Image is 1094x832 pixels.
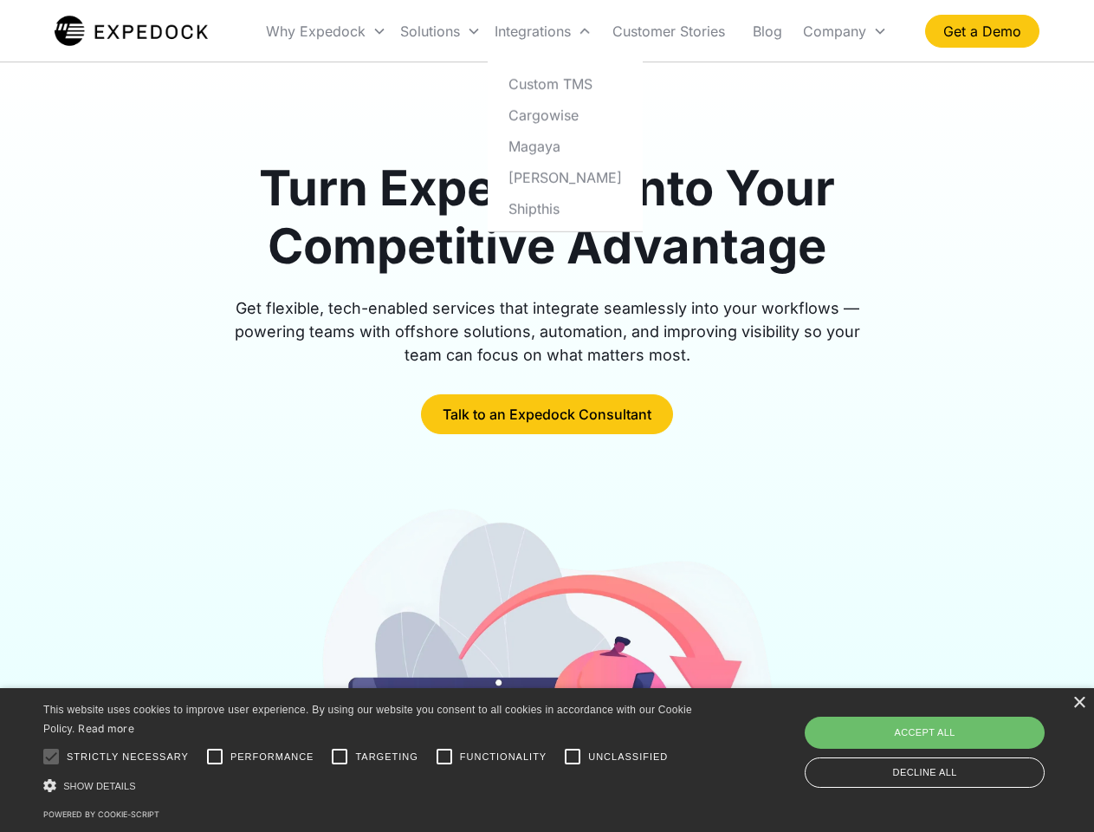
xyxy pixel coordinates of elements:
[230,750,314,764] span: Performance
[266,23,366,40] div: Why Expedock
[78,722,134,735] a: Read more
[55,14,208,49] img: Expedock Logo
[806,645,1094,832] iframe: Chat Widget
[495,99,636,130] a: Cargowise
[393,2,488,61] div: Solutions
[55,14,208,49] a: home
[43,809,159,819] a: Powered by cookie-script
[215,159,880,276] h1: Turn Expedock Into Your Competitive Advantage
[495,130,636,161] a: Magaya
[43,704,692,736] span: This website uses cookies to improve user experience. By using our website you consent to all coo...
[63,781,136,791] span: Show details
[925,15,1039,48] a: Get a Demo
[67,750,189,764] span: Strictly necessary
[739,2,796,61] a: Blog
[400,23,460,40] div: Solutions
[495,192,636,224] a: Shipthis
[588,750,668,764] span: Unclassified
[495,161,636,192] a: [PERSON_NAME]
[259,2,393,61] div: Why Expedock
[43,777,698,795] div: Show details
[803,23,866,40] div: Company
[488,61,643,231] nav: Integrations
[421,394,673,434] a: Talk to an Expedock Consultant
[488,2,599,61] div: Integrations
[355,750,418,764] span: Targeting
[460,750,547,764] span: Functionality
[599,2,739,61] a: Customer Stories
[796,2,894,61] div: Company
[215,296,880,367] div: Get flexible, tech-enabled services that integrate seamlessly into your workflows — powering team...
[495,23,571,40] div: Integrations
[495,68,636,99] a: Custom TMS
